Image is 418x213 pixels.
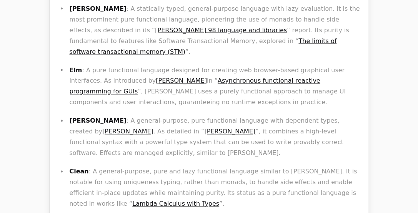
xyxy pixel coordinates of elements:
[156,77,207,85] a: [PERSON_NAME]
[70,168,89,175] strong: Clean
[70,166,361,210] p: : A general-purpose, pure and lazy functional language similar to [PERSON_NAME]. It is notable fo...
[70,3,361,57] p: : A statically typed, general-purpose language with lazy evaluation. It is the most prominent pur...
[102,128,153,135] a: [PERSON_NAME]
[205,128,256,135] a: [PERSON_NAME]
[70,116,361,159] p: : A general-purpose, pure functional language with dependent types, created by . As detailed in “...
[70,65,361,108] p: : A pure functional language designed for creating web browser-based graphical user interfaces. A...
[70,67,82,74] strong: Elm
[70,37,337,55] a: The limits of software transactional memory (STM)
[155,27,287,34] a: [PERSON_NAME] 98 language and libraries
[70,117,127,125] strong: [PERSON_NAME]
[70,5,127,12] strong: [PERSON_NAME]
[132,200,219,208] a: Lambda Calculus with Types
